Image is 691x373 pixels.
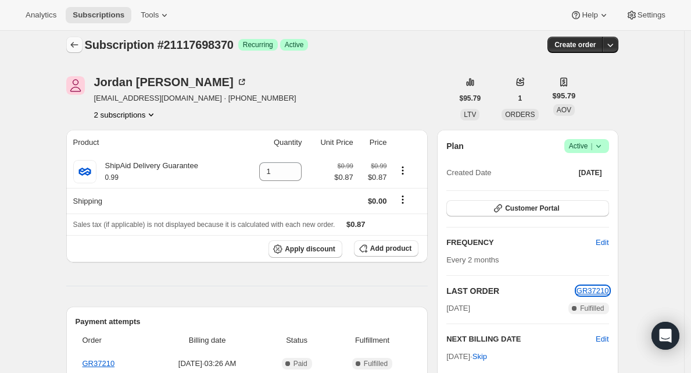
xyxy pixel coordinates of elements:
[96,160,198,183] div: ShipAid Delivery Guarantee
[141,10,159,20] span: Tools
[446,200,608,216] button: Customer Portal
[134,7,177,23] button: Tools
[393,193,412,206] button: Shipping actions
[357,130,391,155] th: Price
[505,204,559,213] span: Customer Portal
[596,237,608,248] span: Edit
[460,94,481,103] span: $95.79
[360,172,387,183] span: $0.87
[446,303,470,314] span: [DATE]
[333,335,411,346] span: Fulfillment
[76,328,151,353] th: Order
[446,140,464,152] h2: Plan
[393,164,412,177] button: Product actions
[267,335,325,346] span: Status
[371,162,386,169] small: $0.99
[511,90,529,106] button: 1
[338,162,353,169] small: $0.99
[66,188,242,214] th: Shipping
[619,7,672,23] button: Settings
[334,172,353,183] span: $0.87
[554,40,596,49] span: Create order
[651,322,679,350] div: Open Intercom Messenger
[466,347,494,366] button: Skip
[105,173,119,182] small: 0.99
[66,37,83,53] button: Subscriptions
[569,140,604,152] span: Active
[572,165,609,181] button: [DATE]
[305,130,356,155] th: Unit Price
[446,285,577,297] h2: LAST ORDER
[446,167,491,179] span: Created Date
[446,255,499,264] span: Every 2 months
[94,76,248,88] div: Jordan [PERSON_NAME]
[66,76,85,95] span: Jordan Russell
[368,197,387,205] span: $0.00
[553,90,576,102] span: $95.79
[579,168,602,177] span: [DATE]
[563,7,616,23] button: Help
[589,233,615,252] button: Edit
[66,130,242,155] th: Product
[73,160,96,183] img: product img
[354,240,418,257] button: Add product
[26,10,56,20] span: Analytics
[472,351,487,363] span: Skip
[73,10,124,20] span: Subscriptions
[446,237,596,248] h2: FREQUENCY
[596,333,608,345] button: Edit
[243,40,273,49] span: Recurring
[94,93,296,104] span: [EMAIL_ADDRESS][DOMAIN_NAME] · [PHONE_NUMBER]
[505,111,535,119] span: ORDERS
[19,7,63,23] button: Analytics
[464,111,476,119] span: LTV
[582,10,597,20] span: Help
[370,244,411,253] span: Add product
[580,304,604,313] span: Fulfilled
[285,244,335,254] span: Apply discount
[293,359,307,368] span: Paid
[83,359,115,368] a: GR37210
[76,316,419,328] h2: Payment attempts
[453,90,488,106] button: $95.79
[446,352,487,361] span: [DATE] ·
[85,38,234,51] span: Subscription #21117698370
[547,37,603,53] button: Create order
[241,130,305,155] th: Quantity
[154,358,261,370] span: [DATE] · 03:26 AM
[154,335,261,346] span: Billing date
[346,220,366,229] span: $0.87
[446,333,596,345] h2: NEXT BILLING DATE
[285,40,304,49] span: Active
[590,141,592,151] span: |
[66,7,131,23] button: Subscriptions
[364,359,388,368] span: Fulfilled
[638,10,665,20] span: Settings
[73,221,335,229] span: Sales tax (if applicable) is not displayed because it is calculated with each new order.
[268,240,342,258] button: Apply discount
[577,286,609,295] a: GR37210
[94,109,157,120] button: Product actions
[518,94,522,103] span: 1
[557,106,571,114] span: AOV
[577,285,609,297] button: GR37210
